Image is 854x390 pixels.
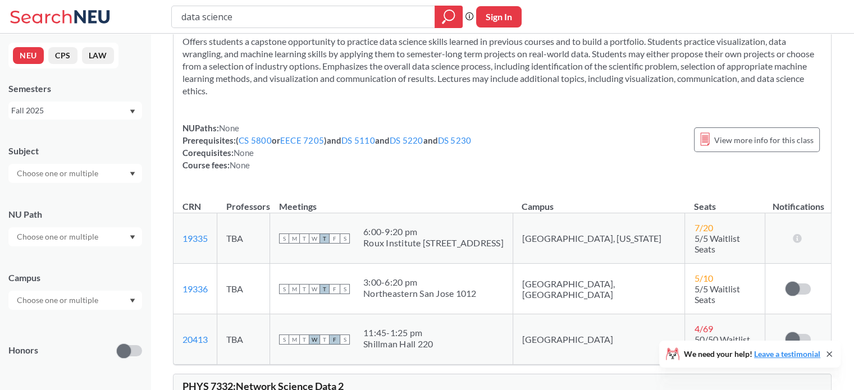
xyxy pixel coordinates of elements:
div: Shillman Hall 220 [363,338,433,350]
span: T [319,334,330,345]
div: NUPaths: Prerequisites: ( or ) and and and Corequisites: Course fees: [182,122,471,171]
input: Choose one or multiple [11,230,106,244]
a: CS 5800 [239,135,272,145]
svg: Dropdown arrow [130,109,135,114]
div: CRN [182,200,201,213]
button: LAW [82,47,114,64]
a: 19336 [182,283,208,294]
button: NEU [13,47,44,64]
span: T [319,233,330,244]
div: 3:00 - 6:20 pm [363,277,477,288]
div: Dropdown arrow [8,164,142,183]
div: Fall 2025Dropdown arrow [8,102,142,120]
span: T [299,334,309,345]
div: Fall 2025 [11,104,129,117]
span: S [340,284,350,294]
td: [GEOGRAPHIC_DATA] [513,314,685,365]
div: NU Path [8,208,142,221]
span: S [279,334,289,345]
input: Choose one or multiple [11,293,106,307]
span: M [289,334,299,345]
span: S [340,334,350,345]
th: Notifications [765,189,831,213]
td: TBA [217,264,270,314]
span: M [289,233,299,244]
td: TBA [217,314,270,365]
div: Northeastern San Jose 1012 [363,288,477,299]
button: CPS [48,47,77,64]
svg: magnifying glass [442,9,455,25]
span: View more info for this class [714,133,814,147]
svg: Dropdown arrow [130,172,135,176]
div: Campus [8,272,142,284]
a: Leave a testimonial [754,349,820,359]
span: S [279,284,289,294]
div: Dropdown arrow [8,291,142,310]
span: We need your help! [684,350,820,358]
svg: Dropdown arrow [130,299,135,303]
span: T [299,284,309,294]
div: 11:45 - 1:25 pm [363,327,433,338]
a: DS 5230 [438,135,472,145]
a: 20413 [182,334,208,345]
span: T [299,233,309,244]
span: T [319,284,330,294]
span: 5/5 Waitlist Seats [694,233,739,254]
svg: Dropdown arrow [130,235,135,240]
span: 50/50 Waitlist Seats [694,334,750,355]
div: Roux Institute [STREET_ADDRESS] [363,237,504,249]
span: W [309,334,319,345]
a: EECE 7205 [280,135,324,145]
span: None [234,148,254,158]
div: Subject [8,145,142,157]
th: Seats [685,189,765,213]
button: Sign In [476,6,522,27]
th: Professors [217,189,270,213]
span: S [279,233,289,244]
input: Class, professor, course number, "phrase" [180,7,427,26]
span: 5 / 10 [694,273,713,283]
input: Choose one or multiple [11,167,106,180]
span: F [330,334,340,345]
th: Meetings [270,189,513,213]
a: DS 5220 [390,135,423,145]
div: Semesters [8,82,142,95]
a: DS 5110 [341,135,375,145]
div: magnifying glass [435,6,463,28]
section: Offers students a capstone opportunity to practice data science skills learned in previous course... [182,35,822,97]
span: W [309,233,319,244]
td: TBA [217,213,270,264]
span: F [330,233,340,244]
span: None [230,160,250,170]
span: S [340,233,350,244]
span: 5/5 Waitlist Seats [694,283,739,305]
td: [GEOGRAPHIC_DATA], [GEOGRAPHIC_DATA] [513,264,685,314]
span: 7 / 20 [694,222,713,233]
th: Campus [513,189,685,213]
span: None [219,123,239,133]
a: 19335 [182,233,208,244]
div: 6:00 - 9:20 pm [363,226,504,237]
p: Honors [8,344,38,357]
td: [GEOGRAPHIC_DATA], [US_STATE] [513,213,685,264]
div: Dropdown arrow [8,227,142,246]
span: F [330,284,340,294]
span: M [289,284,299,294]
span: 4 / 69 [694,323,713,334]
span: W [309,284,319,294]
